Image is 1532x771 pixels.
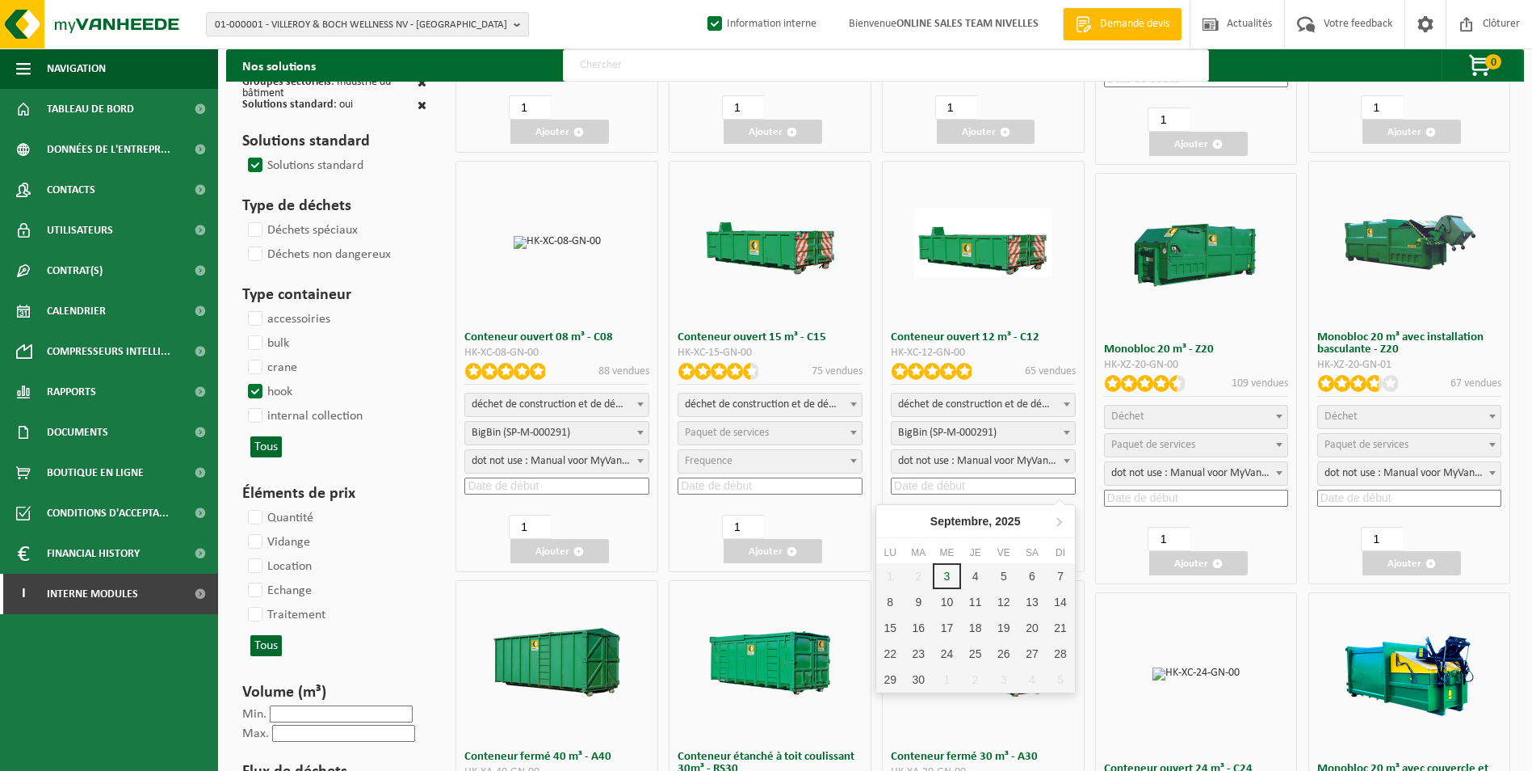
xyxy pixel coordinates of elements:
[514,236,601,249] img: HK-XC-08-GN-00
[1047,641,1075,667] div: 28
[678,478,863,495] input: Date de début
[1361,527,1403,551] input: 1
[245,404,363,428] label: internal collection
[245,356,297,380] label: crane
[724,539,822,563] button: Ajouter
[47,251,103,291] span: Contrat(s)
[245,554,312,579] label: Location
[16,574,31,614] span: I
[245,603,325,627] label: Traitement
[489,628,626,697] img: HK-XA-40-GN-00
[961,545,989,561] div: Je
[242,708,267,721] label: Min.
[876,615,905,641] div: 15
[1148,527,1190,551] input: 1
[933,589,961,615] div: 10
[464,478,649,495] input: Date de début
[1047,563,1075,589] div: 7
[1317,461,1502,486] span: dot not use : Manual voor MyVanheede
[245,506,313,530] label: Quantité
[1232,375,1288,392] p: 109 vendues
[1152,668,1240,680] img: HK-XC-24-GN-00
[465,450,648,473] span: dot not use : Manual voor MyVanheede
[245,331,289,356] label: bulk
[924,508,1027,534] div: Septembre,
[245,380,292,404] label: hook
[905,545,933,561] div: Ma
[510,539,609,563] button: Ajouter
[47,291,106,331] span: Calendrier
[722,515,764,539] input: 1
[892,450,1075,473] span: dot not use : Manual voor MyVanheede
[242,99,334,111] span: Solutions standard
[891,421,1076,445] span: BigBin (SP-M-000291)
[989,589,1018,615] div: 12
[678,394,862,416] span: déchet de construction et de démolition mélangé (inerte et non inerte)
[722,95,764,120] input: 1
[1362,551,1461,575] button: Ajouter
[464,393,649,417] span: déchet de construction et de démolition mélangé (inerte et non inerte)
[876,589,905,615] div: 8
[989,545,1018,561] div: Ve
[1324,411,1358,423] span: Déchet
[702,628,839,697] img: HK-RS-30-GN-00
[242,99,353,113] div: : oui
[961,563,989,589] div: 4
[1149,132,1248,156] button: Ajouter
[464,331,649,343] h3: Conteneur ouvert 08 m³ - C08
[1047,545,1075,561] div: Di
[1104,461,1289,486] span: dot not use : Manual voor MyVanheede
[685,427,769,439] span: Paquet de services
[1047,589,1075,615] div: 14
[1047,615,1075,641] div: 21
[242,194,426,218] h3: Type de déchets
[1341,605,1478,743] img: HK-XZ-20-GN-12
[245,530,310,554] label: Vidange
[1127,186,1265,323] img: HK-XZ-20-GN-00
[1361,95,1403,120] input: 1
[509,95,551,120] input: 1
[464,348,649,359] div: HK-XC-08-GN-00
[1018,667,1046,693] div: 4
[242,727,269,740] label: Max.
[563,49,1209,82] input: Chercher
[961,589,989,615] div: 11
[1341,209,1478,277] img: HK-XZ-20-GN-01
[989,563,1018,589] div: 5
[47,210,113,251] span: Utilisateurs
[1317,360,1502,371] div: HK-XZ-20-GN-01
[245,307,330,331] label: accessoiries
[812,363,863,380] p: 75 vendues
[215,13,507,37] span: 01-000001 - VILLEROY & BOCH WELLNESS NV - [GEOGRAPHIC_DATA]
[891,751,1076,763] h3: Conteneur fermé 30 m³ - A30
[1105,462,1288,485] span: dot not use : Manual voor MyVanheede
[245,579,312,603] label: Echange
[47,372,96,412] span: Rapports
[242,680,426,705] h3: Volume (m³)
[47,453,144,493] span: Boutique en ligne
[47,412,108,453] span: Documents
[226,49,332,82] h2: Nos solutions
[933,563,961,589] div: 3
[961,615,989,641] div: 18
[876,545,905,561] div: Lu
[724,120,822,144] button: Ajouter
[678,393,863,417] span: déchet de construction et de démolition mélangé (inerte et non inerte)
[47,331,170,372] span: Compresseurs intelli...
[704,12,816,36] label: Information interne
[1018,563,1046,589] div: 6
[47,89,134,129] span: Tableau de bord
[891,449,1076,474] span: dot not use : Manual voor MyVanheede
[1485,54,1501,70] span: 0
[1018,641,1046,667] div: 27
[935,95,977,120] input: 1
[464,751,649,763] h3: Conteneur fermé 40 m³ - A40
[1018,615,1046,641] div: 20
[685,455,732,467] span: Frequence
[242,283,426,307] h3: Type containeur
[464,449,649,474] span: dot not use : Manual voor MyVanheede
[1318,462,1501,485] span: dot not use : Manual voor MyVanheede
[465,394,648,416] span: déchet de construction et de démolition mélangé (inerte et non inerte)
[464,421,649,445] span: BigBin (SP-M-000291)
[1063,8,1182,40] a: Demande devis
